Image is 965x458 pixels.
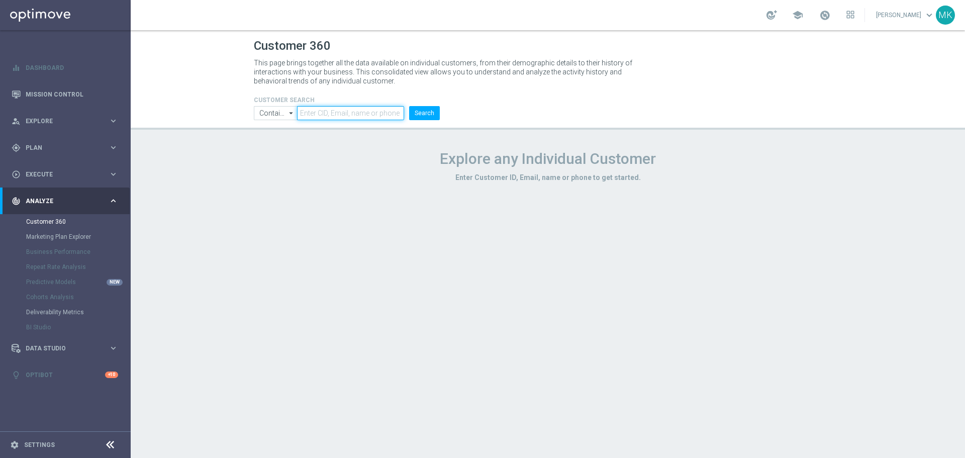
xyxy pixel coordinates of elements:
button: Mission Control [11,90,119,99]
h4: CUSTOMER SEARCH [254,97,440,104]
a: Optibot [26,361,105,388]
div: Optibot [12,361,118,388]
div: Mission Control [12,81,118,108]
i: gps_fixed [12,143,21,152]
i: lightbulb [12,371,21,380]
div: Predictive Models [26,274,130,290]
i: play_circle_outline [12,170,21,179]
i: keyboard_arrow_right [109,343,118,353]
span: school [792,10,803,21]
a: Marketing Plan Explorer [26,233,105,241]
input: Contains [254,106,297,120]
span: keyboard_arrow_down [924,10,935,21]
button: lightbulb Optibot +10 [11,371,119,379]
div: BI Studio [26,320,130,335]
h1: Customer 360 [254,39,842,53]
span: Data Studio [26,345,109,351]
button: play_circle_outline Execute keyboard_arrow_right [11,170,119,178]
i: track_changes [12,197,21,206]
i: keyboard_arrow_right [109,143,118,152]
h3: Enter Customer ID, Email, name or phone to get started. [254,173,842,182]
div: Explore [12,117,109,126]
div: Repeat Rate Analysis [26,259,130,274]
span: Explore [26,118,109,124]
i: keyboard_arrow_right [109,116,118,126]
a: Dashboard [26,54,118,81]
i: arrow_drop_down [286,107,297,120]
div: Analyze [12,197,109,206]
div: Cohorts Analysis [26,290,130,305]
i: settings [10,440,19,449]
div: MK [936,6,955,25]
div: Data Studio [12,344,109,353]
div: Execute [12,170,109,179]
div: Deliverability Metrics [26,305,130,320]
div: Business Performance [26,244,130,259]
h1: Explore any Individual Customer [254,150,842,168]
span: Execute [26,171,109,177]
button: person_search Explore keyboard_arrow_right [11,117,119,125]
a: [PERSON_NAME]keyboard_arrow_down [875,8,936,23]
div: Marketing Plan Explorer [26,229,130,244]
a: Customer 360 [26,218,105,226]
button: Data Studio keyboard_arrow_right [11,344,119,352]
div: Plan [12,143,109,152]
button: Search [409,106,440,120]
span: Analyze [26,198,109,204]
div: Dashboard [12,54,118,81]
i: keyboard_arrow_right [109,196,118,206]
i: equalizer [12,63,21,72]
p: This page brings together all the data available on individual customers, from their demographic ... [254,58,641,85]
button: gps_fixed Plan keyboard_arrow_right [11,144,119,152]
i: person_search [12,117,21,126]
button: equalizer Dashboard [11,64,119,72]
div: +10 [105,372,118,378]
span: Plan [26,145,109,151]
div: NEW [107,279,123,286]
button: track_changes Analyze keyboard_arrow_right [11,197,119,205]
a: Settings [24,442,55,448]
div: Customer 360 [26,214,130,229]
input: Enter CID, Email, name or phone [297,106,404,120]
i: keyboard_arrow_right [109,169,118,179]
a: Mission Control [26,81,118,108]
a: Deliverability Metrics [26,308,105,316]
